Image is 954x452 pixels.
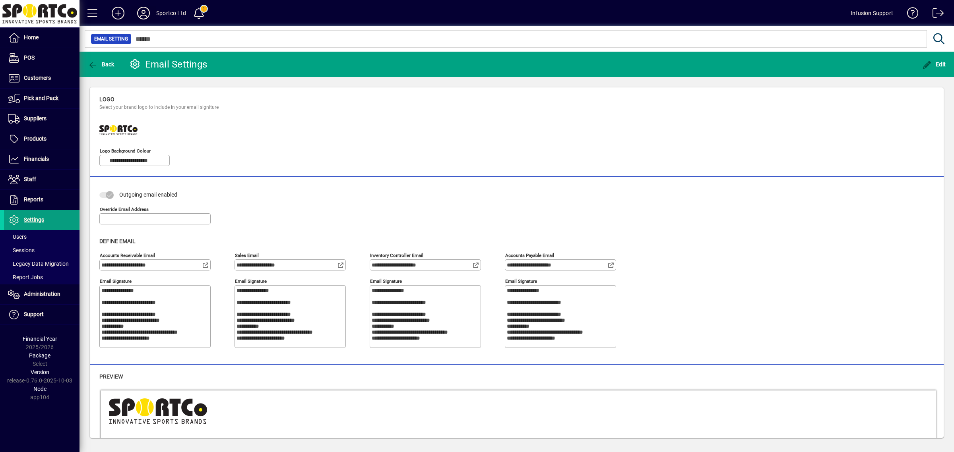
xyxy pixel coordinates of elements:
[100,252,155,258] mat-label: Accounts receivable email
[4,190,79,210] a: Reports
[100,206,149,212] mat-label: Override Email Address
[24,75,51,81] span: Customers
[927,2,944,27] a: Logout
[4,28,79,48] a: Home
[24,196,43,203] span: Reports
[129,58,207,71] div: Email Settings
[24,311,44,317] span: Support
[4,284,79,304] a: Administration
[24,54,35,61] span: POS
[99,238,136,244] span: Define Email
[4,270,79,284] a: Report Jobs
[99,373,123,380] span: Preview
[131,6,156,20] button: Profile
[24,115,47,122] span: Suppliers
[8,234,27,240] span: Users
[235,252,259,258] mat-label: Sales email
[505,278,537,284] mat-label: Email Signature
[8,8,106,33] img: contain
[505,252,554,258] mat-label: Accounts Payable Email
[33,386,47,392] span: Node
[24,291,60,297] span: Administration
[901,2,919,27] a: Knowledge Base
[24,34,39,41] span: Home
[86,57,116,71] button: Back
[23,336,57,342] span: Financial Year
[105,6,131,20] button: Add
[156,7,186,19] div: Sportco Ltd
[8,274,43,280] span: Report Jobs
[4,170,79,189] a: Staff
[24,216,44,223] span: Settings
[88,61,114,68] span: Back
[4,149,79,169] a: Financials
[4,48,79,68] a: POS
[4,257,79,270] a: Legacy Data Migration
[24,156,49,162] span: Financials
[4,230,79,243] a: Users
[8,261,69,267] span: Legacy Data Migration
[235,278,267,284] mat-label: Email Signature
[79,57,123,71] app-page-header-button: Back
[4,243,79,257] a: Sessions
[94,35,128,43] span: Email Setting
[4,109,79,129] a: Suppliers
[100,278,132,284] mat-label: Email Signature
[370,252,423,258] mat-label: Inventory Controller Email
[99,104,342,111] div: Select your brand logo to include in your email signiture
[920,57,948,71] button: Edit
[4,89,79,108] a: Pick and Pack
[24,135,47,142] span: Products
[851,7,893,19] div: Infusion Support
[370,278,402,284] mat-label: Email Signature
[29,352,50,359] span: Package
[4,305,79,325] a: Support
[31,369,49,375] span: Version
[4,129,79,149] a: Products
[99,96,114,102] span: Logo
[922,61,946,68] span: Edit
[24,95,58,101] span: Pick and Pack
[24,176,36,182] span: Staff
[4,68,79,88] a: Customers
[8,56,827,63] p: Example email content.
[100,148,151,154] mat-label: Logo background colour
[119,191,177,198] span: Outgoing email enabled
[8,247,35,253] span: Sessions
